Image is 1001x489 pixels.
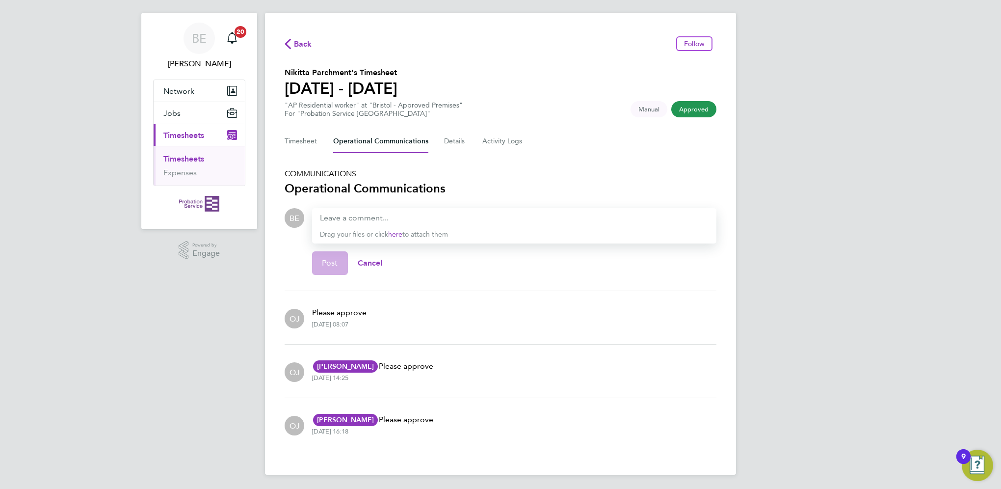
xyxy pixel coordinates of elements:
button: Timesheets [154,124,245,146]
span: Follow [684,39,705,48]
span: OJ [290,367,300,378]
div: Oliver Jefferson [285,309,304,328]
p: Please approve [312,307,367,319]
a: Expenses [163,168,197,177]
div: [DATE] 14:25 [312,374,348,382]
span: Back [294,38,312,50]
button: Operational Communications [333,130,428,153]
h1: [DATE] - [DATE] [285,79,397,98]
div: "AP Residential worker" at "Bristol - Approved Premises" [285,101,463,118]
div: Timesheets [154,146,245,186]
span: 20 [235,26,246,38]
div: [DATE] 16:18 [312,428,348,435]
div: Oliver Jefferson [285,362,304,382]
button: Timesheet [285,130,317,153]
h5: COMMUNICATIONS [285,169,716,179]
span: BE [192,32,207,45]
button: Jobs [154,102,245,124]
button: Back [285,37,312,50]
span: Cancel [358,258,383,268]
button: Cancel [348,251,393,275]
p: Please approve [312,414,433,426]
div: For "Probation Service [GEOGRAPHIC_DATA]" [285,109,463,118]
span: Drag your files or click to attach them [320,230,448,239]
span: Timesheets [163,131,204,140]
a: Go to home page [153,196,245,212]
a: BE[PERSON_NAME] [153,23,245,70]
nav: Main navigation [141,13,257,229]
div: [DATE] 08:07 [312,321,348,328]
h2: Nikitta Parchment's Timesheet [285,67,397,79]
h3: Operational Communications [285,181,716,196]
span: Powered by [192,241,220,249]
div: Oliver Jefferson [285,416,304,435]
button: Follow [676,36,712,51]
span: Network [163,86,194,96]
span: [PERSON_NAME] [313,414,378,426]
div: Ben Edwards [285,208,304,228]
img: probationservice-logo-retina.png [179,196,219,212]
span: BE [290,213,299,223]
a: Powered byEngage [179,241,220,260]
p: Please approve [312,360,433,372]
span: OJ [290,313,300,324]
span: Engage [192,249,220,258]
span: This timesheet has been approved. [671,101,716,117]
a: 20 [222,23,242,54]
button: Open Resource Center, 9 new notifications [962,450,993,481]
span: This timesheet was manually created. [631,101,667,117]
button: Details [444,130,467,153]
a: Timesheets [163,154,204,163]
a: here [388,230,402,239]
span: [PERSON_NAME] [313,360,378,373]
span: OJ [290,420,300,431]
div: 9 [961,457,966,469]
span: Jobs [163,109,181,118]
button: Network [154,80,245,102]
span: Ben Edwards [153,58,245,70]
button: Activity Logs [482,130,524,153]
